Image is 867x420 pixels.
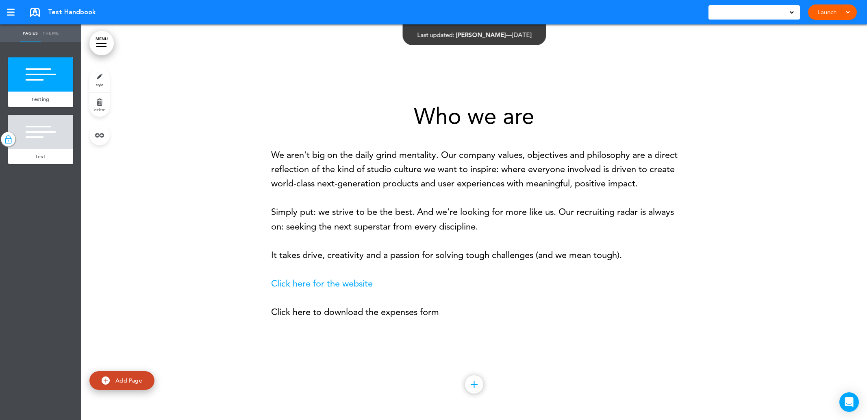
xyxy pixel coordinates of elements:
img: add.svg [102,376,110,385]
a: testing [8,92,73,107]
a: MENU [89,31,114,55]
span: Test Handbook [48,8,96,17]
div: Open Intercom Messenger [839,392,859,412]
span: Add Page [115,377,142,384]
span: Last updated: [417,31,454,39]
span: [PERSON_NAME] [456,31,506,39]
a: delete [89,92,110,117]
p: We aren't big on the daily grind mentality. Our company values, objectives and philosophy are a d... [271,148,678,191]
span: test [36,153,46,160]
a: Click here for the website [271,278,373,289]
a: Add Page [89,371,154,390]
img: lock-blue.svg [4,134,12,144]
span: [DATE] [512,31,531,39]
p: It takes drive, creativity and a passion for solving tough challenges (and we mean tough). [271,248,678,262]
a: Pages [20,24,41,42]
a: Launch [814,4,840,20]
a: test [8,149,73,164]
span: delete [94,107,105,112]
div: — [417,32,531,38]
span: style [96,82,103,87]
a: style [89,68,110,92]
span: testing [32,96,49,103]
p: Simply put: we strive to be the best. And we're looking for more like us. Our recruiting radar is... [271,205,678,233]
p: Click here to download the expenses form [271,305,678,319]
h1: Who we are [271,105,678,127]
a: Theme [41,24,61,42]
